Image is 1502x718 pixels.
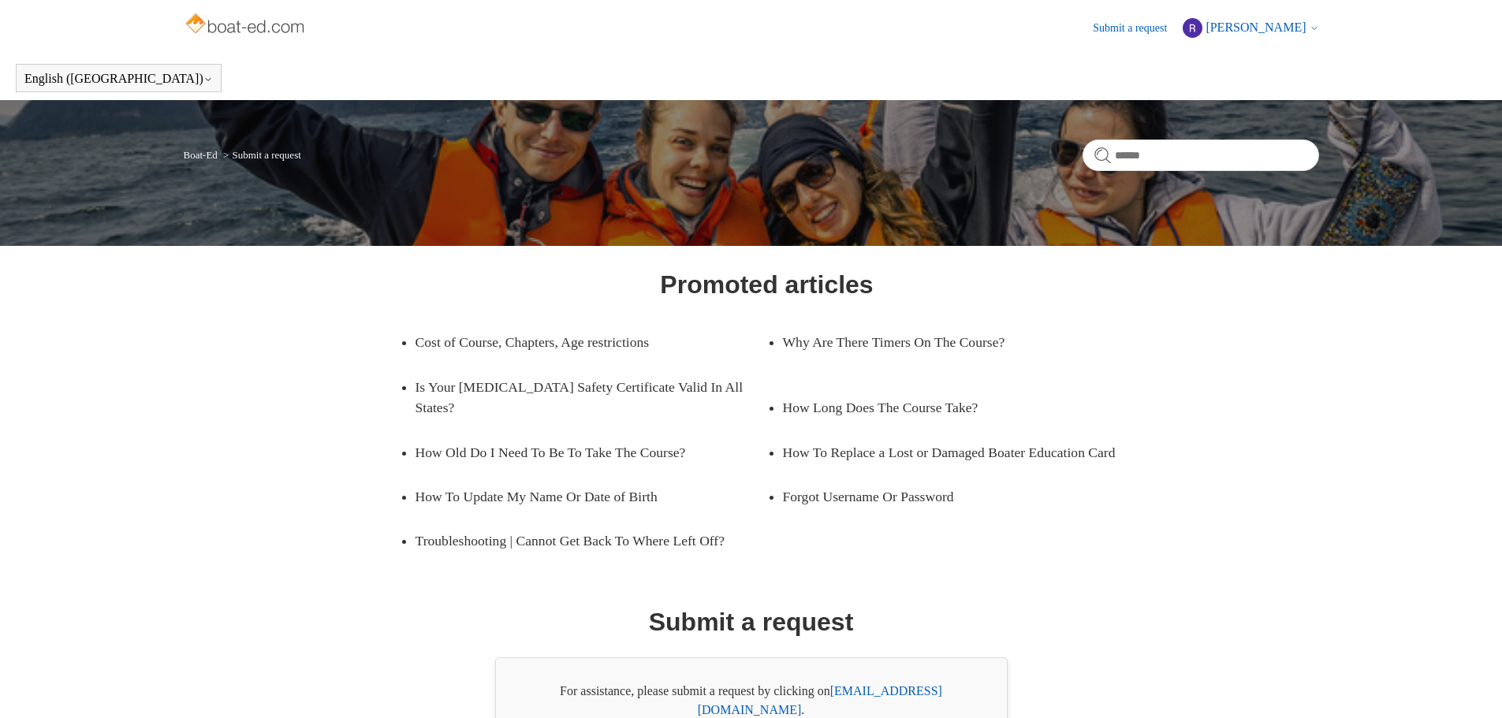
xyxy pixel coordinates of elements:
li: Boat-Ed [184,149,221,161]
a: Submit a request [1093,20,1183,36]
h1: Submit a request [649,603,854,641]
a: How To Replace a Lost or Damaged Boater Education Card [783,430,1135,474]
a: Cost of Course, Chapters, Age restrictions [416,320,744,364]
a: How Long Does The Course Take? [783,385,1111,430]
a: Is Your [MEDICAL_DATA] Safety Certificate Valid In All States? [416,365,767,430]
span: [PERSON_NAME] [1206,20,1306,34]
h1: Promoted articles [660,266,873,303]
a: Forgot Username Or Password [783,474,1111,519]
button: [PERSON_NAME] [1183,18,1318,38]
input: Search [1083,140,1319,171]
a: How Old Do I Need To Be To Take The Course? [416,430,744,474]
li: Submit a request [220,149,301,161]
button: English ([GEOGRAPHIC_DATA]) [24,72,213,86]
a: Troubleshooting | Cannot Get Back To Where Left Off? [416,519,767,563]
img: Boat-Ed Help Center home page [184,9,309,41]
a: Why Are There Timers On The Course? [783,320,1111,364]
a: How To Update My Name Or Date of Birth [416,474,744,519]
a: Boat-Ed [184,149,218,161]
